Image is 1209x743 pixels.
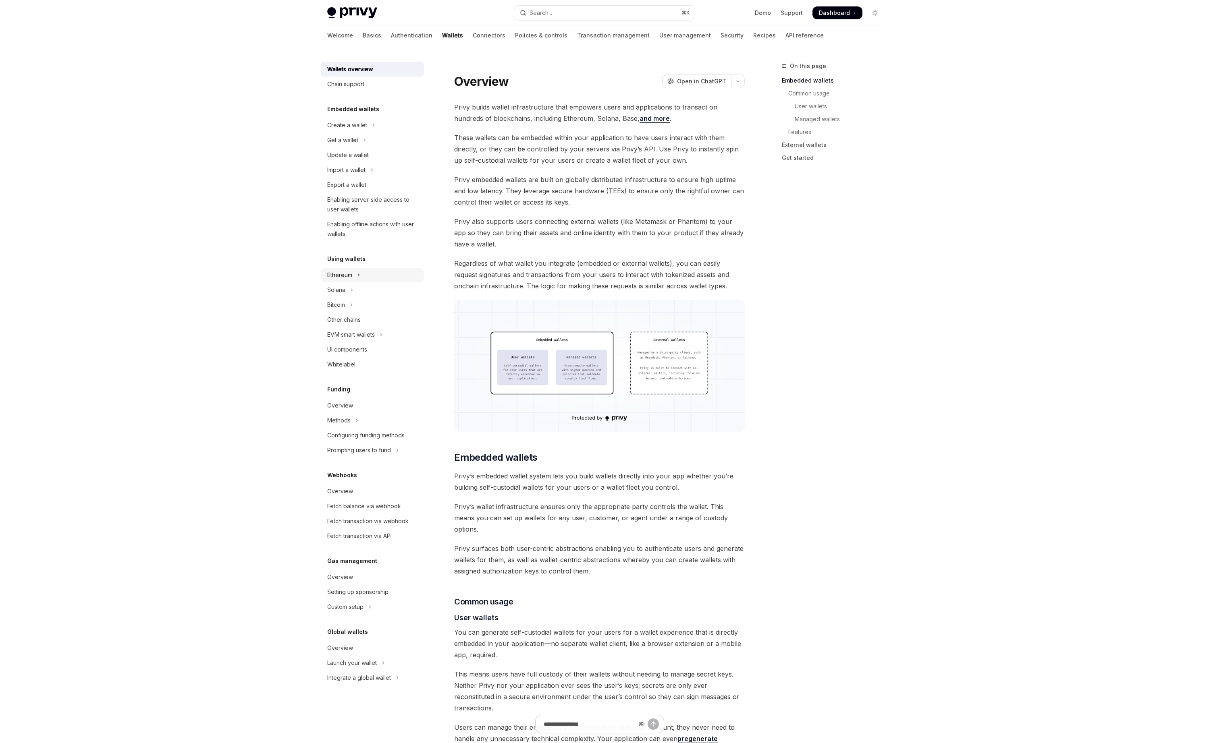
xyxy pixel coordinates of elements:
[782,151,888,164] a: Get started
[327,501,401,511] div: Fetch balance via webhook
[782,100,888,113] a: User wallets
[819,9,850,17] span: Dashboard
[327,385,350,394] h5: Funding
[454,501,745,535] span: Privy’s wallet infrastructure ensures only the appropriate party controls the wallet. This means ...
[662,75,731,88] button: Open in ChatGPT
[454,216,745,250] span: Privy also supports users connecting external wallets (like Metamask or Phantom) to your app so t...
[782,74,888,87] a: Embedded wallets
[327,470,357,480] h5: Webhooks
[530,8,552,18] div: Search...
[321,178,424,192] a: Export a wallet
[454,74,509,89] h1: Overview
[327,64,373,74] div: Wallets overview
[321,283,424,297] button: Toggle Solana section
[454,300,745,432] img: images/walletoverview.png
[321,570,424,584] a: Overview
[321,585,424,599] a: Setting up sponsorship
[327,285,345,295] div: Solana
[327,658,377,668] div: Launch your wallet
[785,26,824,45] a: API reference
[321,357,424,372] a: Whitelabel
[327,180,366,190] div: Export a wallet
[869,6,882,19] button: Toggle dark mode
[327,587,388,597] div: Setting up sponsorship
[755,9,771,17] a: Demo
[544,715,635,733] input: Ask a question...
[327,572,353,582] div: Overview
[363,26,381,45] a: Basics
[321,133,424,147] button: Toggle Get a wallet section
[327,104,379,114] h5: Embedded wallets
[659,26,711,45] a: User management
[321,192,424,217] a: Enabling server-side access to user wallets
[321,398,424,413] a: Overview
[327,7,377,19] img: light logo
[321,529,424,543] a: Fetch transaction via API
[327,300,345,310] div: Bitcoin
[648,718,659,730] button: Send message
[321,443,424,457] button: Toggle Prompting users to fund section
[442,26,463,45] a: Wallets
[327,401,353,410] div: Overview
[327,219,419,239] div: Enabling offline actions with user wallets
[781,9,803,17] a: Support
[327,627,368,637] h5: Global wallets
[321,428,424,443] a: Configuring funding methods
[321,268,424,282] button: Toggle Ethereum section
[640,114,670,123] a: and more
[321,641,424,655] a: Overview
[790,61,826,71] span: On this page
[327,531,392,541] div: Fetch transaction via API
[473,26,505,45] a: Connectors
[327,643,353,653] div: Overview
[454,543,745,577] span: Privy surfaces both user-centric abstractions enabling you to authenticate users and generate wal...
[321,342,424,357] a: UI components
[327,270,352,280] div: Ethereum
[327,135,358,145] div: Get a wallet
[454,627,745,660] span: You can generate self-custodial wallets for your users for a wallet experience that is directly e...
[753,26,776,45] a: Recipes
[321,600,424,614] button: Toggle Custom setup section
[454,470,745,493] span: Privy’s embedded wallet system lets you build wallets directly into your app whether you’re build...
[327,165,366,175] div: Import a wallet
[321,499,424,513] a: Fetch balance via webhook
[327,486,353,496] div: Overview
[321,77,424,91] a: Chain support
[677,77,726,85] span: Open in ChatGPT
[812,6,862,19] a: Dashboard
[514,6,695,20] button: Open search
[327,79,364,89] div: Chain support
[321,327,424,342] button: Toggle EVM smart wallets section
[327,673,391,683] div: Integrate a global wallet
[327,516,409,526] div: Fetch transaction via webhook
[721,26,744,45] a: Security
[321,514,424,528] a: Fetch transaction via webhook
[321,217,424,241] a: Enabling offline actions with user wallets
[321,163,424,177] button: Toggle Import a wallet section
[327,315,361,325] div: Other chains
[327,120,367,130] div: Create a wallet
[327,602,364,612] div: Custom setup
[327,445,391,455] div: Prompting users to fund
[321,118,424,132] button: Toggle Create a wallet section
[327,150,369,160] div: Update a wallet
[321,298,424,312] button: Toggle Bitcoin section
[327,26,353,45] a: Welcome
[782,87,888,100] a: Common usage
[515,26,567,45] a: Policies & controls
[321,656,424,670] button: Toggle Launch your wallet section
[321,62,424,77] a: Wallets overview
[782,126,888,139] a: Features
[454,132,745,166] span: These wallets can be embedded within your application to have users interact with them directly, ...
[782,139,888,151] a: External wallets
[327,345,367,354] div: UI components
[391,26,432,45] a: Authentication
[327,430,405,440] div: Configuring funding methods
[327,195,419,214] div: Enabling server-side access to user wallets
[681,10,690,16] span: ⌘ K
[454,668,745,714] span: This means users have full custody of their wallets without needing to manage secret keys. Neithe...
[454,612,499,623] span: User wallets
[321,484,424,499] a: Overview
[327,254,366,264] h5: Using wallets
[327,330,375,339] div: EVM smart wallets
